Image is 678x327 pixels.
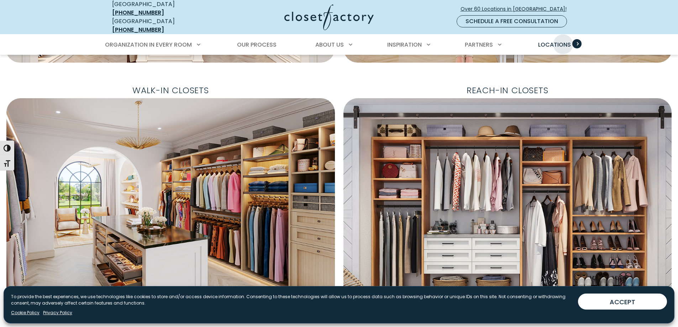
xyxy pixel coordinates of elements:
span: Partners [465,41,493,49]
button: ACCEPT [578,294,667,310]
nav: Primary Menu [100,35,578,55]
span: Walk-In Closets [127,83,215,98]
a: Over 60 Locations in [GEOGRAPHIC_DATA]! [460,3,573,15]
span: Reach-In Closets [461,83,554,98]
div: [GEOGRAPHIC_DATA] [112,17,215,34]
span: Over 60 Locations in [GEOGRAPHIC_DATA]! [461,5,572,13]
a: Walk-In Closets Walk-in closet with island [6,83,335,313]
p: To provide the best experiences, we use technologies like cookies to store and/or access device i... [11,294,572,306]
span: About Us [315,41,344,49]
span: Our Process [237,41,277,49]
a: Privacy Policy [43,310,72,316]
a: Schedule a Free Consultation [457,15,567,27]
img: Reach-in closet [343,98,672,313]
a: [PHONE_NUMBER] [112,26,164,34]
span: Inspiration [387,41,422,49]
a: Cookie Policy [11,310,40,316]
a: [PHONE_NUMBER] [112,9,164,17]
span: Organization in Every Room [105,41,192,49]
img: Closet Factory Logo [284,4,374,30]
span: Locations [538,41,571,49]
img: Walk-in closet with island [6,98,335,313]
a: Reach-In Closets Reach-in closet [343,83,672,313]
